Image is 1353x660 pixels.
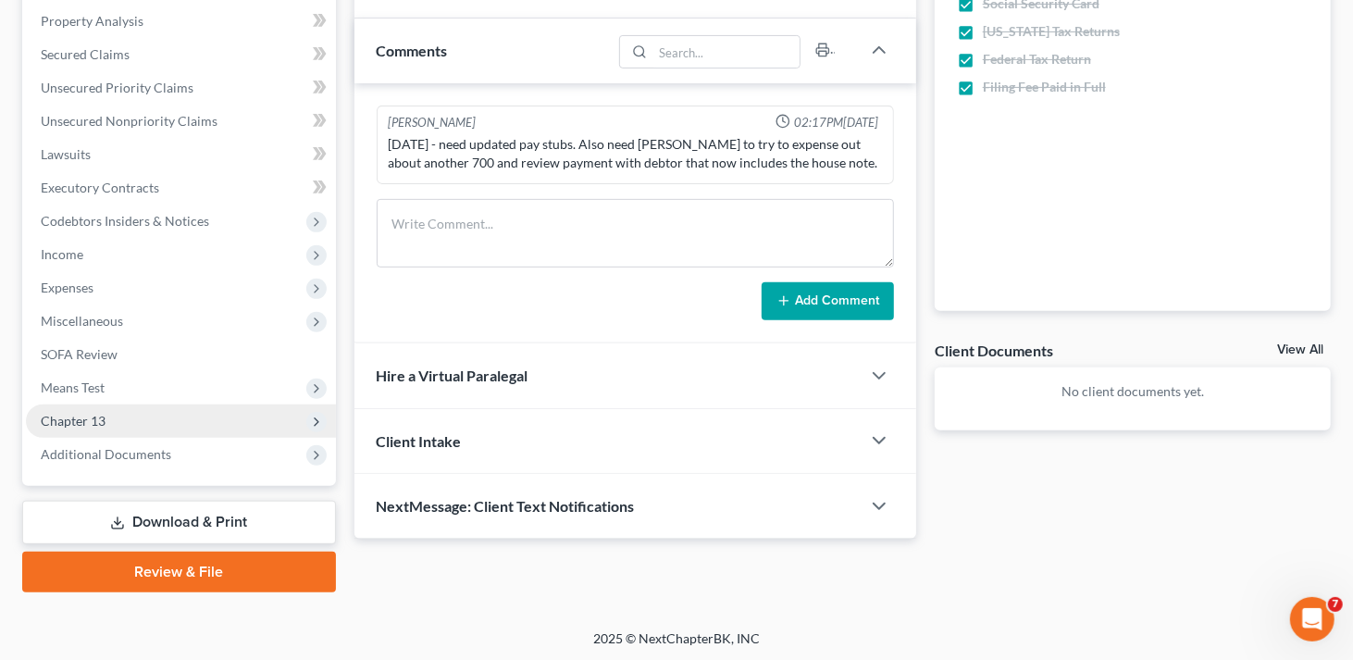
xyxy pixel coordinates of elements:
a: View All [1277,343,1323,356]
a: Secured Claims [26,38,336,71]
span: Unsecured Nonpriority Claims [41,113,217,129]
span: Income [41,246,83,262]
a: Unsecured Nonpriority Claims [26,105,336,138]
span: Expenses [41,280,93,295]
p: No client documents yet. [950,382,1316,401]
span: Property Analysis [41,13,143,29]
a: Executory Contracts [26,171,336,205]
span: 02:17PM[DATE] [794,114,878,131]
span: Miscellaneous [41,313,123,329]
span: Federal Tax Return [983,50,1091,68]
a: Property Analysis [26,5,336,38]
span: Additional Documents [41,446,171,462]
div: [DATE] - need updated pay stubs. Also need [PERSON_NAME] to try to expense out about another 700 ... [389,135,882,172]
span: Client Intake [377,432,462,450]
input: Search... [652,36,800,68]
span: Codebtors Insiders & Notices [41,213,209,229]
span: Means Test [41,380,105,395]
a: Lawsuits [26,138,336,171]
span: SOFA Review [41,346,118,362]
span: Filing Fee Paid in Full [983,78,1106,96]
span: Lawsuits [41,146,91,162]
iframe: Intercom live chat [1290,597,1334,641]
div: [PERSON_NAME] [389,114,477,131]
span: NextMessage: Client Text Notifications [377,497,635,515]
span: Chapter 13 [41,413,106,429]
span: Hire a Virtual Paralegal [377,367,528,384]
span: Unsecured Priority Claims [41,80,193,95]
span: Executory Contracts [41,180,159,195]
a: Download & Print [22,501,336,544]
a: Review & File [22,552,336,592]
span: 7 [1328,597,1343,612]
a: Unsecured Priority Claims [26,71,336,105]
a: SOFA Review [26,338,336,371]
button: Add Comment [762,282,894,321]
span: Secured Claims [41,46,130,62]
span: Comments [377,42,448,59]
div: Client Documents [935,341,1053,360]
span: [US_STATE] Tax Returns [983,22,1120,41]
